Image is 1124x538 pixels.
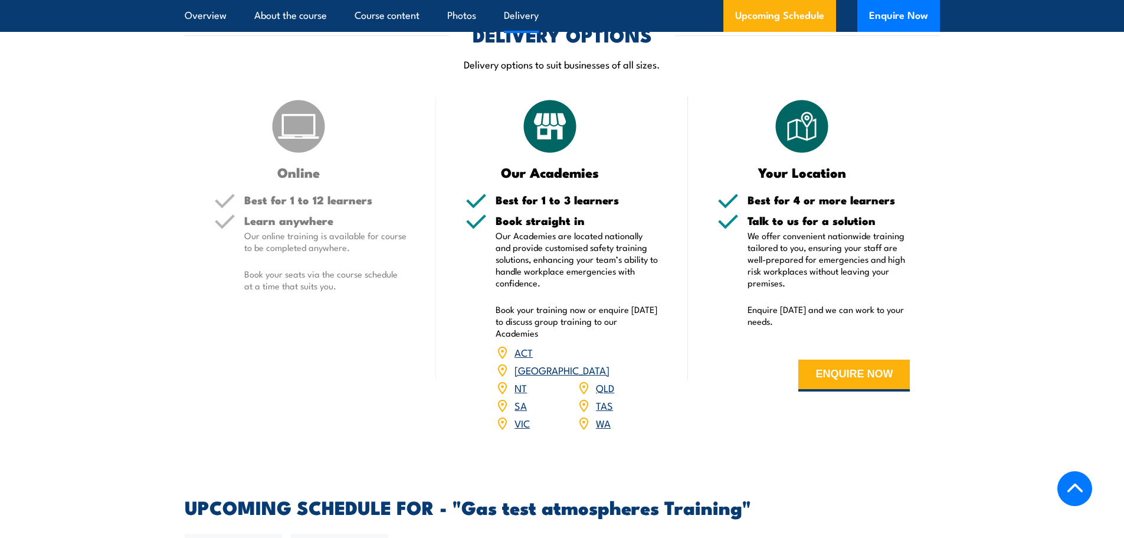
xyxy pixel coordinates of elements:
[496,304,658,339] p: Book your training now or enquire [DATE] to discuss group training to our Academies
[244,194,407,206] h5: Best for 1 to 12 learners
[748,304,910,327] p: Enquire [DATE] and we can work to your needs.
[244,215,407,226] h5: Learn anywhere
[748,215,910,226] h5: Talk to us for a solution
[185,498,940,515] h2: UPCOMING SCHEDULE FOR - "Gas test atmospheres Training"
[244,230,407,253] p: Our online training is available for course to be completed anywhere.
[185,57,940,71] p: Delivery options to suit businesses of all sizes.
[748,194,910,206] h5: Best for 4 or more learners
[596,380,614,394] a: QLD
[473,26,652,43] h2: DELIVERY OPTIONS
[496,230,658,289] p: Our Academies are located nationally and provide customised safety training solutions, enhancing ...
[496,215,658,226] h5: Book straight in
[466,165,635,179] h3: Our Academies
[244,268,407,292] p: Book your seats via the course schedule at a time that suits you.
[515,380,527,394] a: NT
[798,360,910,392] button: ENQUIRE NOW
[515,363,609,377] a: [GEOGRAPHIC_DATA]
[748,230,910,289] p: We offer convenient nationwide training tailored to you, ensuring your staff are well-prepared fo...
[515,398,527,412] a: SA
[596,416,611,430] a: WA
[596,398,613,412] a: TAS
[717,165,887,179] h3: Your Location
[496,194,658,206] h5: Best for 1 to 3 learners
[214,165,384,179] h3: Online
[515,416,530,430] a: VIC
[515,345,533,359] a: ACT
